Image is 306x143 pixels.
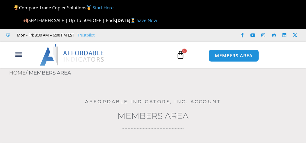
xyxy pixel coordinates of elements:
[9,70,26,76] a: Home
[15,31,74,39] span: Mon - Fri: 8:00 AM – 6:00 PM EST
[14,5,113,11] span: Compare Trade Copier Solutions
[116,17,137,23] strong: [DATE]
[77,31,95,39] a: Trustpilot
[87,5,91,10] img: 🥇
[209,49,259,62] a: MEMBERS AREA
[167,46,194,64] a: 0
[182,49,187,53] span: 0
[14,5,18,10] img: 🏆
[40,44,105,65] img: LogoAI | Affordable Indicators – NinjaTrader
[85,99,221,104] a: Affordable Indicators, Inc. Account
[24,18,28,23] img: 🍂
[23,17,116,23] span: SEPTEMBER SALE | Up To 50% OFF | Ends
[117,111,189,121] a: Members Area
[137,17,157,23] a: Save Now
[131,18,135,23] img: ⌛
[9,68,306,78] nav: Breadcrumb
[93,5,113,11] a: Start Here
[3,49,33,61] div: Menu Toggle
[215,53,253,58] span: MEMBERS AREA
